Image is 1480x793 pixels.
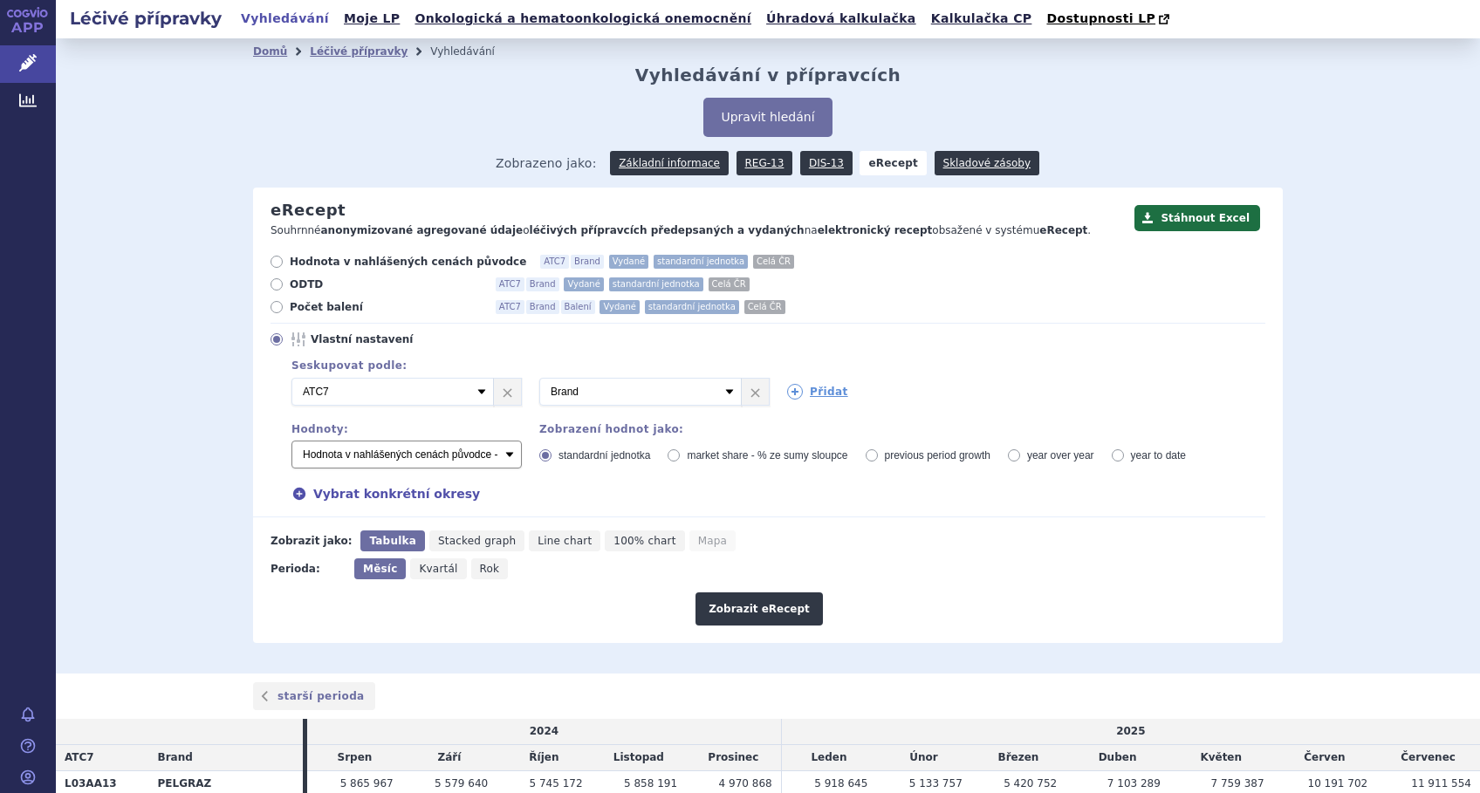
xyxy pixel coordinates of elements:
[558,449,650,461] span: standardní jednotka
[497,745,591,771] td: Říjen
[274,378,1265,406] div: 2
[1131,449,1186,461] span: year to date
[781,745,876,771] td: Leden
[494,379,521,405] a: ×
[609,255,648,269] span: Vydané
[274,359,1265,372] div: Seskupovat podle:
[496,277,524,291] span: ATC7
[236,7,334,31] a: Vyhledávání
[363,563,397,575] span: Měsíc
[271,530,352,551] div: Zobrazit jako:
[635,65,901,85] h2: Vyhledávání v přípravcích
[814,777,867,790] span: 5 918 645
[291,423,522,435] div: Hodnoty:
[654,255,748,269] span: standardní jednotka
[737,151,793,175] a: REG-13
[307,719,781,744] td: 2024
[703,98,832,137] button: Upravit hledání
[613,535,675,547] span: 100% chart
[274,484,1265,503] div: Vybrat konkrétní okresy
[709,277,750,291] span: Celá ČR
[781,719,1480,744] td: 2025
[56,6,236,31] h2: Léčivé přípravky
[435,777,488,790] span: 5 579 640
[645,300,739,314] span: standardní jednotka
[526,277,559,291] span: Brand
[538,535,592,547] span: Line chart
[438,535,516,547] span: Stacked graph
[290,277,482,291] span: ODTD
[480,563,500,575] span: Rok
[1041,7,1178,31] a: Dostupnosti LP
[885,449,990,461] span: previous period growth
[909,777,963,790] span: 5 133 757
[1065,745,1169,771] td: Duben
[340,777,394,790] span: 5 865 967
[609,277,703,291] span: standardní jednotka
[698,535,727,547] span: Mapa
[1134,205,1260,231] button: Stáhnout Excel
[1169,745,1273,771] td: Květen
[430,38,517,65] li: Vyhledávání
[744,300,785,314] span: Celá ČR
[496,151,597,175] span: Zobrazeno jako:
[1273,745,1377,771] td: Červen
[860,151,927,175] strong: eRecept
[1210,777,1264,790] span: 7 759 387
[1027,449,1094,461] span: year over year
[307,745,401,771] td: Srpen
[409,7,757,31] a: Onkologická a hematoonkologická onemocnění
[926,7,1038,31] a: Kalkulačka CP
[402,745,497,771] td: Září
[564,277,603,291] span: Vydané
[1308,777,1368,790] span: 10 191 702
[526,300,559,314] span: Brand
[311,332,503,346] span: Vlastní nastavení
[271,223,1126,238] p: Souhrnné o na obsažené v systému .
[753,255,794,269] span: Celá ČR
[290,300,482,314] span: Počet balení
[339,7,405,31] a: Moje LP
[530,777,583,790] span: 5 745 172
[686,745,781,771] td: Prosinec
[695,592,823,626] button: Zobrazit eRecept
[1004,777,1057,790] span: 5 420 752
[271,558,346,579] div: Perioda:
[253,45,287,58] a: Domů
[158,751,193,763] span: Brand
[787,384,848,400] a: Přidat
[530,224,805,236] strong: léčivých přípravcích předepsaných a vydaných
[935,151,1039,175] a: Skladové zásoby
[321,224,524,236] strong: anonymizované agregované údaje
[1046,11,1155,25] span: Dostupnosti LP
[1411,777,1471,790] span: 11 911 554
[818,224,933,236] strong: elektronický recept
[271,201,346,220] h2: eRecept
[1107,777,1161,790] span: 7 103 289
[1376,745,1480,771] td: Červenec
[419,563,457,575] span: Kvartál
[310,45,408,58] a: Léčivé přípravky
[1039,224,1087,236] strong: eRecept
[687,449,847,461] span: market share - % ze sumy sloupce
[742,379,769,405] a: ×
[610,151,729,175] a: Základní informace
[539,423,1265,435] div: Zobrazení hodnot jako:
[971,745,1065,771] td: Březen
[290,255,526,269] span: Hodnota v nahlášených cenách původce
[369,535,415,547] span: Tabulka
[800,151,853,175] a: DIS-13
[571,255,604,269] span: Brand
[876,745,970,771] td: Únor
[540,255,569,269] span: ATC7
[253,682,375,710] a: starší perioda
[496,300,524,314] span: ATC7
[761,7,922,31] a: Úhradová kalkulačka
[592,745,686,771] td: Listopad
[719,777,772,790] span: 4 970 868
[600,300,639,314] span: Vydané
[624,777,677,790] span: 5 858 191
[561,300,595,314] span: Balení
[65,751,94,763] span: ATC7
